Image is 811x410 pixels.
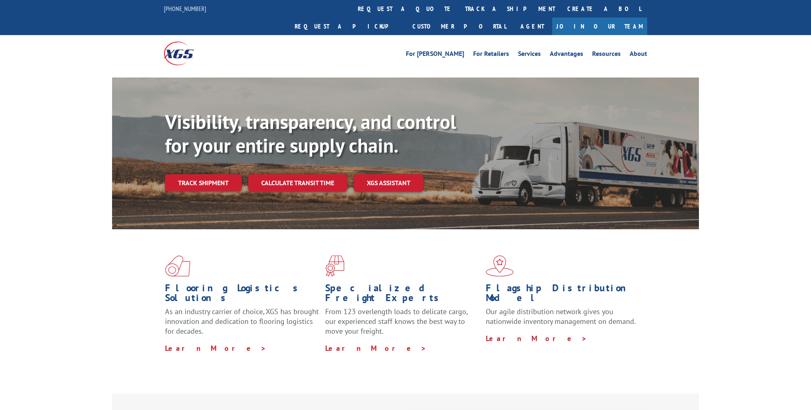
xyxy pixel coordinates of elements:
[165,255,190,277] img: xgs-icon-total-supply-chain-intelligence-red
[325,283,479,307] h1: Specialized Freight Experts
[165,283,319,307] h1: Flooring Logistics Solutions
[552,18,647,35] a: Join Our Team
[406,18,512,35] a: Customer Portal
[486,283,640,307] h1: Flagship Distribution Model
[165,174,242,191] a: Track shipment
[289,18,406,35] a: Request a pickup
[406,51,464,60] a: For [PERSON_NAME]
[325,344,427,353] a: Learn More >
[518,51,541,60] a: Services
[486,334,587,343] a: Learn More >
[165,307,319,336] span: As an industry carrier of choice, XGS has brought innovation and dedication to flooring logistics...
[473,51,509,60] a: For Retailers
[512,18,552,35] a: Agent
[248,174,347,192] a: Calculate transit time
[164,4,206,13] a: [PHONE_NUMBER]
[354,174,423,192] a: XGS ASSISTANT
[486,255,514,277] img: xgs-icon-flagship-distribution-model-red
[550,51,583,60] a: Advantages
[325,255,344,277] img: xgs-icon-focused-on-flooring-red
[165,344,267,353] a: Learn More >
[486,307,636,326] span: Our agile distribution network gives you nationwide inventory management on demand.
[592,51,621,60] a: Resources
[630,51,647,60] a: About
[325,307,479,343] p: From 123 overlength loads to delicate cargo, our experienced staff knows the best way to move you...
[165,109,456,158] b: Visibility, transparency, and control for your entire supply chain.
